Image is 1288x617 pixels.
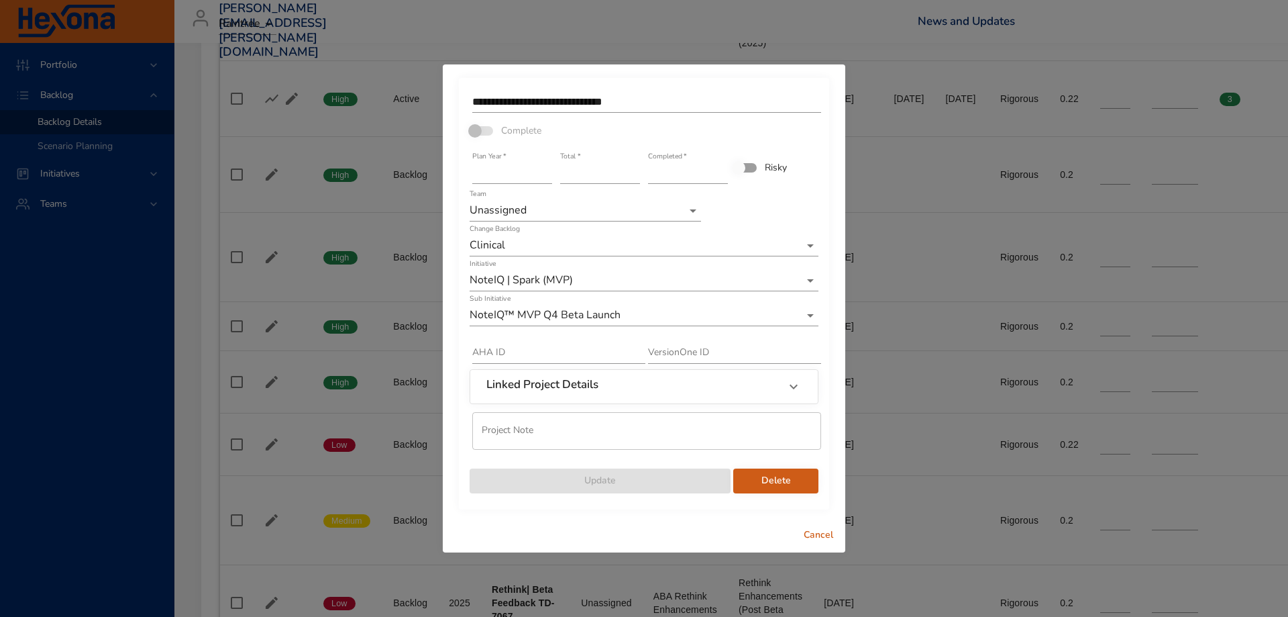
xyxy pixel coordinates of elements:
[470,235,818,256] div: Clinical
[470,270,818,291] div: NoteIQ | Spark (MVP)
[648,152,687,160] label: Completed
[470,370,818,404] div: Linked Project Details
[765,160,787,175] span: Risky
[802,527,835,544] span: Cancel
[470,225,520,232] label: Change Backlog
[470,190,486,197] label: Team
[733,469,818,493] button: Delete
[797,523,840,548] button: Cancel
[560,152,580,160] label: Total
[501,124,541,138] span: Complete
[470,305,818,326] div: NoteIQ™ MVP Q4 Beta Launch
[470,295,511,302] label: Sub Initiative
[472,152,506,160] label: Plan Year
[470,200,701,222] div: Unassigned
[486,378,598,391] h6: Linked Project Details
[470,260,496,267] label: Initiative
[744,473,808,489] span: Delete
